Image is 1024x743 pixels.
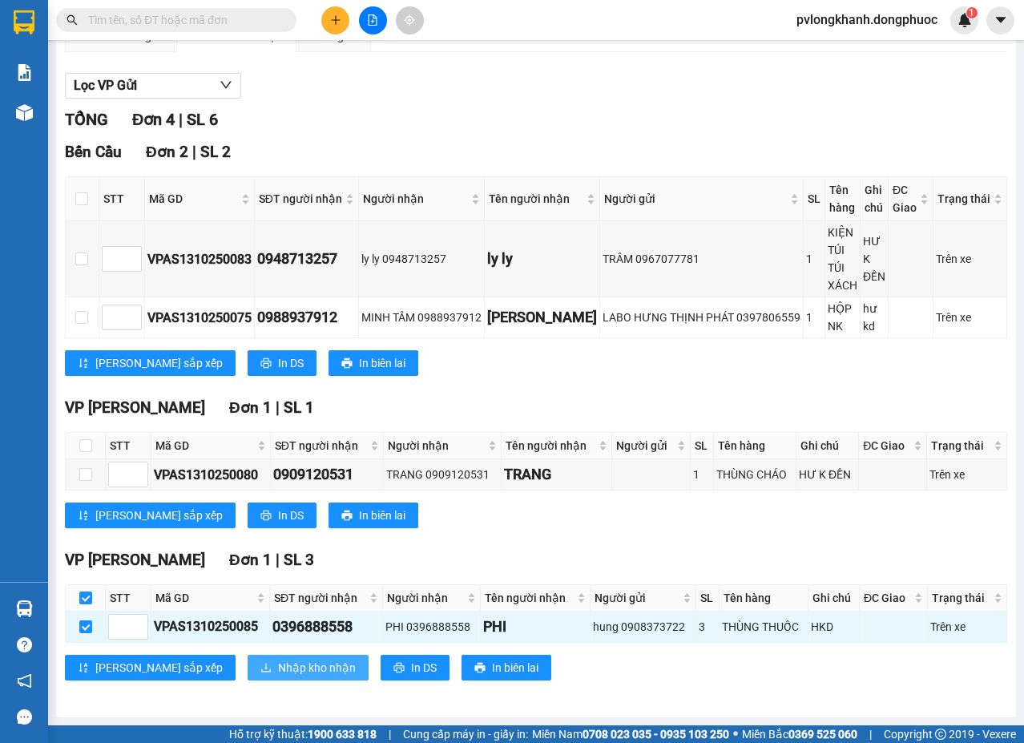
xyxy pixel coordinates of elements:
[127,9,220,22] strong: ĐỒNG PHƯỚC
[411,659,437,676] span: In DS
[5,103,167,113] span: [PERSON_NAME]:
[154,465,268,485] div: VPAS1310250080
[863,437,910,454] span: ĐC Giao
[806,250,822,268] div: 1
[14,10,34,34] img: logo-vxr
[969,7,974,18] span: 1
[929,466,1004,483] div: Trên xe
[799,466,856,483] div: HƯ K ĐỀN
[321,6,349,34] button: plus
[485,589,574,607] span: Tên người nhận
[74,75,137,95] span: Lọc VP Gửi
[278,659,356,676] span: Nhập kho nhận
[932,589,990,607] span: Trạng thái
[16,64,33,81] img: solution-icon
[65,143,122,161] span: Bến Cầu
[863,300,885,335] div: hư kd
[151,459,271,491] td: VPAS1310250080
[154,616,267,636] div: VPAS1310250085
[341,357,353,370] span: printer
[716,466,793,483] div: THÙNG CHÁO
[95,507,223,524] span: [PERSON_NAME] sắp xếp
[16,104,33,121] img: warehouse-icon
[149,190,238,208] span: Mã GD
[16,600,33,617] img: warehouse-icon
[127,71,196,81] span: Hotline: 19001152
[145,297,255,338] td: VPAS1310250075
[893,181,917,216] span: ĐC Giao
[260,510,272,523] span: printer
[276,398,280,417] span: |
[278,354,304,372] span: In DS
[994,13,1008,27] span: caret-down
[487,248,597,270] div: ly ly
[255,221,359,297] td: 0948713257
[5,116,98,126] span: In ngày:
[99,177,145,221] th: STT
[930,618,1004,636] div: Trên xe
[278,507,304,524] span: In DS
[284,551,314,569] span: SL 3
[145,221,255,297] td: VPAS1310250083
[806,309,822,326] div: 1
[604,190,787,208] span: Người gửi
[699,618,716,636] div: 3
[481,612,591,643] td: PHI
[603,250,800,268] div: TRÂM 0967077781
[532,725,729,743] span: Miền Nam
[396,6,424,34] button: aim
[65,503,236,528] button: sort-ascending[PERSON_NAME] sắp xếp
[192,143,196,161] span: |
[489,190,583,208] span: Tên người nhận
[17,673,32,688] span: notification
[65,73,241,99] button: Lọc VP Gửi
[696,585,720,612] th: SL
[483,616,587,638] div: PHI
[788,728,857,741] strong: 0369 525 060
[248,503,316,528] button: printerIn DS
[88,11,277,29] input: Tìm tên, số ĐT hoặc mã đơn
[403,725,528,743] span: Cung cấp máy in - giấy in:
[474,662,486,675] span: printer
[864,589,910,607] span: ĐC Giao
[936,309,1004,326] div: Trên xe
[986,6,1014,34] button: caret-down
[869,725,872,743] span: |
[257,248,356,270] div: 0948713257
[404,14,415,26] span: aim
[691,433,714,459] th: SL
[329,503,418,528] button: printerIn biên lai
[504,463,609,486] div: TRANG
[229,725,377,743] span: Hỗ trợ kỹ thuật:
[693,466,711,483] div: 1
[329,350,418,376] button: printerIn biên lai
[386,466,499,483] div: TRANG 0909120531
[936,250,1004,268] div: Trên xe
[381,655,450,680] button: printerIn DS
[603,309,800,326] div: LABO HƯNG THỊNH PHÁT 0397806559
[363,190,468,208] span: Người nhận
[828,300,857,335] div: HỘP NK
[361,309,482,326] div: MINH TÂM 0988937912
[828,224,857,294] div: KIỆN TÚI TÚI XÁCH
[6,10,77,80] img: logo
[616,437,674,454] span: Người gửi
[43,87,196,99] span: -----------------------------------------
[65,350,236,376] button: sort-ascending[PERSON_NAME] sắp xếp
[67,14,78,26] span: search
[385,618,478,636] div: PHI 0396888558
[273,463,381,486] div: 0909120531
[393,662,405,675] span: printer
[957,13,972,27] img: icon-new-feature
[359,507,405,524] span: In biên lai
[35,116,98,126] span: 12:02:37 [DATE]
[506,437,595,454] span: Tên người nhận
[257,306,356,329] div: 0988937912
[284,398,314,417] span: SL 1
[146,143,188,161] span: Đơn 2
[492,659,538,676] span: In biên lai
[722,618,805,636] div: THÙNG THUỐC
[275,437,367,454] span: SĐT người nhận
[248,655,369,680] button: downloadNhập kho nhận
[811,618,857,636] div: HKD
